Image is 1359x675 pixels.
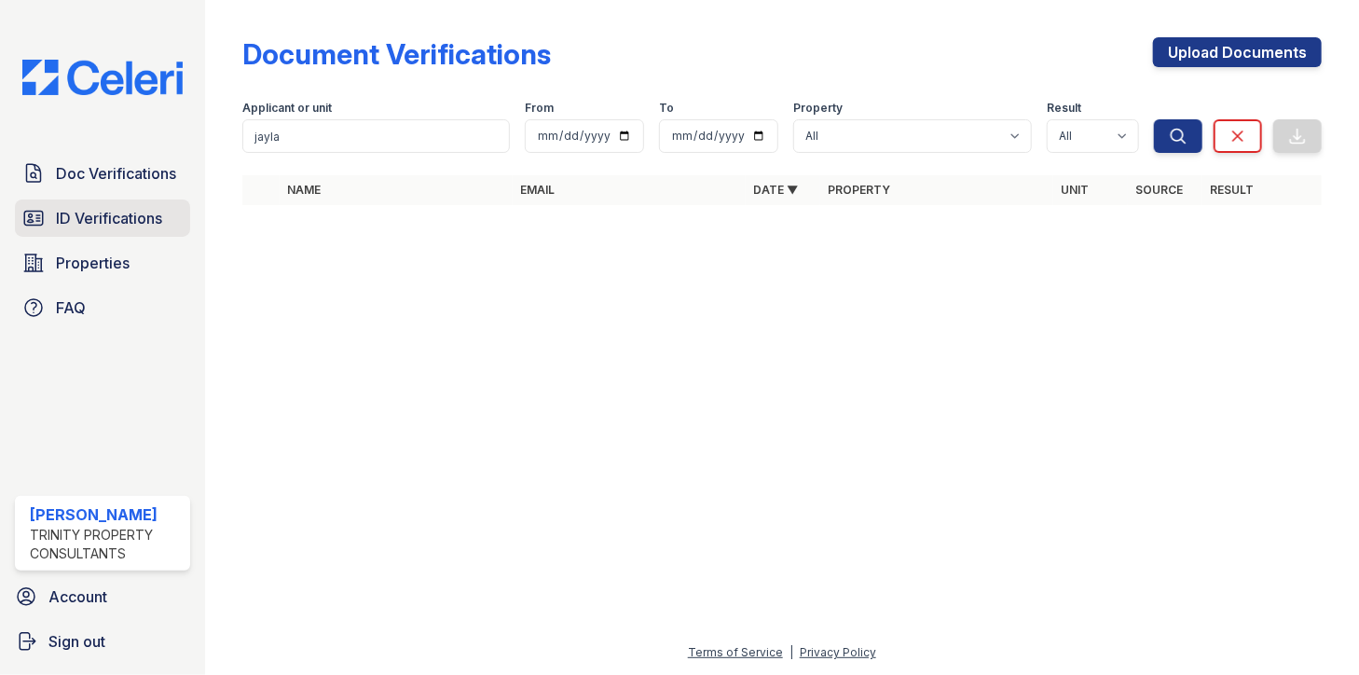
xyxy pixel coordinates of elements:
span: FAQ [56,296,86,319]
a: Result [1210,183,1254,197]
a: Email [520,183,555,197]
span: Doc Verifications [56,162,176,185]
a: ID Verifications [15,200,190,237]
a: Unit [1061,183,1089,197]
a: Name [287,183,321,197]
span: ID Verifications [56,207,162,229]
div: Document Verifications [242,37,551,71]
a: Terms of Service [688,645,783,659]
a: Properties [15,244,190,282]
a: Doc Verifications [15,155,190,192]
label: Property [793,101,843,116]
a: Sign out [7,623,198,660]
span: Account [48,585,107,608]
input: Search by name, email, or unit number [242,119,510,153]
label: Result [1047,101,1081,116]
label: To [659,101,674,116]
div: | [789,645,793,659]
a: Source [1135,183,1183,197]
label: Applicant or unit [242,101,332,116]
a: Privacy Policy [800,645,876,659]
span: Properties [56,252,130,274]
a: Date ▼ [753,183,798,197]
a: Property [828,183,890,197]
span: Sign out [48,630,105,653]
a: Account [7,578,198,615]
div: Trinity Property Consultants [30,526,183,563]
a: Upload Documents [1153,37,1322,67]
div: [PERSON_NAME] [30,503,183,526]
label: From [525,101,554,116]
a: FAQ [15,289,190,326]
img: CE_Logo_Blue-a8612792a0a2168367f1c8372b55b34899dd931a85d93a1a3d3e32e68fde9ad4.png [7,60,198,95]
